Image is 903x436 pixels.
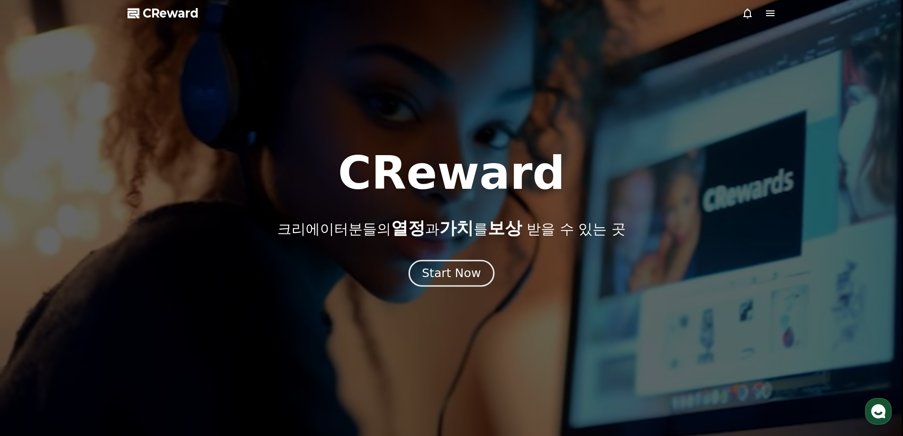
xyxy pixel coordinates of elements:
a: Start Now [410,270,493,279]
h1: CReward [338,150,565,196]
p: 크리에이터분들의 과 를 받을 수 있는 곳 [277,219,625,238]
span: 보상 [488,218,522,238]
div: Start Now [422,265,481,281]
a: 대화 [63,301,122,325]
a: 설정 [122,301,182,325]
span: 대화 [87,315,98,323]
span: 홈 [30,315,36,323]
button: Start Now [409,260,494,287]
span: 설정 [146,315,158,323]
a: CReward [128,6,199,21]
a: 홈 [3,301,63,325]
span: 열정 [391,218,425,238]
span: 가치 [439,218,474,238]
span: CReward [143,6,199,21]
